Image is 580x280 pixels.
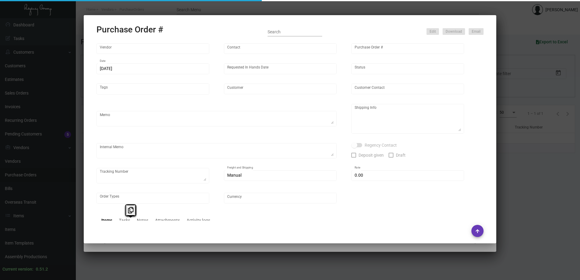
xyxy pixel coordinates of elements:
button: Email [469,28,484,35]
div: 0.51.2 [36,266,48,272]
div: Tasks [119,217,130,224]
button: Download [443,28,465,35]
button: Edit [427,28,439,35]
div: Activity logs [187,217,210,224]
span: Draft [396,152,406,159]
div: Current version: [2,266,33,272]
div: Items [101,217,112,224]
span: Regency Contact [365,142,397,149]
span: Download [446,29,462,34]
h2: Purchase Order # [96,25,163,35]
span: Email [472,29,481,34]
div: Notes [137,217,148,224]
span: Deposit given [359,152,384,159]
span: Edit [430,29,436,34]
div: Attachments [155,217,180,224]
span: Manual [227,173,241,178]
i: Copy [128,207,133,213]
